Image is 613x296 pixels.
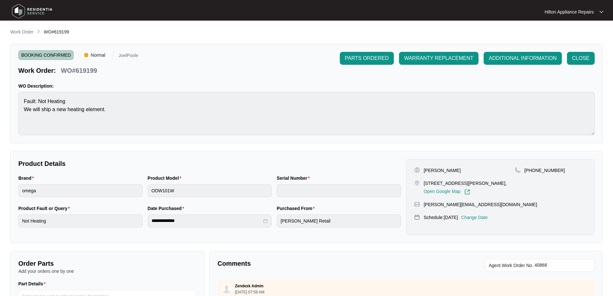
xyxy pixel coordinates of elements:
label: Purchased From [277,205,317,212]
span: WARRANTY REPLACEMENT [404,54,473,62]
img: Link-External [464,189,470,195]
button: PARTS ORDERED [340,52,394,65]
input: Serial Number [277,184,401,197]
img: dropdown arrow [599,10,603,14]
label: Brand [18,175,36,181]
p: Work Order [10,29,33,35]
textarea: Fault: Not Heating We will ship a new heating element. [18,92,595,135]
p: Order Parts [18,259,196,268]
img: map-pin [414,201,420,207]
p: Comments [218,259,402,268]
label: Part Details [18,281,48,287]
p: Hilton Appliance Repairs [544,9,594,15]
span: ADDITIONAL INFORMATION [489,54,557,62]
label: Product Fault or Query [18,205,72,212]
a: Work Order [9,29,35,36]
label: Product Model [148,175,184,181]
p: Work Order: [18,66,56,75]
input: Brand [18,184,143,197]
p: Add your orders one by one [18,268,196,274]
img: residentia service logo [10,2,55,21]
span: WO#619199 [44,29,69,34]
img: map-pin [414,214,420,220]
img: map-pin [414,180,420,186]
p: Schedule: [DATE] [424,214,458,221]
span: BOOKING CONFIRMED [18,50,74,60]
input: Date Purchased [152,217,262,224]
img: user-pin [414,167,420,173]
button: CLOSE [567,52,595,65]
img: Vercel Logo [84,53,88,57]
span: CLOSE [572,54,590,62]
p: WO#619199 [61,66,97,75]
p: [DATE] 07:58 AM [235,290,265,294]
label: Date Purchased [148,205,187,212]
input: Product Model [148,184,272,197]
input: Product Fault or Query [18,215,143,227]
span: Agent Work Order No. [489,262,533,269]
p: Zendesk Admin [235,283,264,289]
span: [PHONE_NUMBER] [525,168,565,173]
p: [PERSON_NAME][EMAIL_ADDRESS][DOMAIN_NAME] [424,201,537,208]
img: user.svg [222,284,231,293]
p: [STREET_ADDRESS][PERSON_NAME], [424,180,507,186]
input: Purchased From [277,215,401,227]
p: [PERSON_NAME] [424,167,461,174]
p: WO Description: [18,83,595,89]
label: Serial Number [277,175,312,181]
p: Product Details [18,159,401,168]
p: Change Date [461,214,488,221]
button: ADDITIONAL INFORMATION [484,52,562,65]
p: JoelPoole [118,53,138,60]
a: Open Google Map [424,189,470,195]
span: Normal [88,50,108,60]
span: PARTS ORDERED [345,54,389,62]
img: chevron-right [36,29,41,34]
img: map-pin [515,167,521,173]
input: Add Agent Work Order No. [534,262,591,269]
button: WARRANTY REPLACEMENT [399,52,478,65]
